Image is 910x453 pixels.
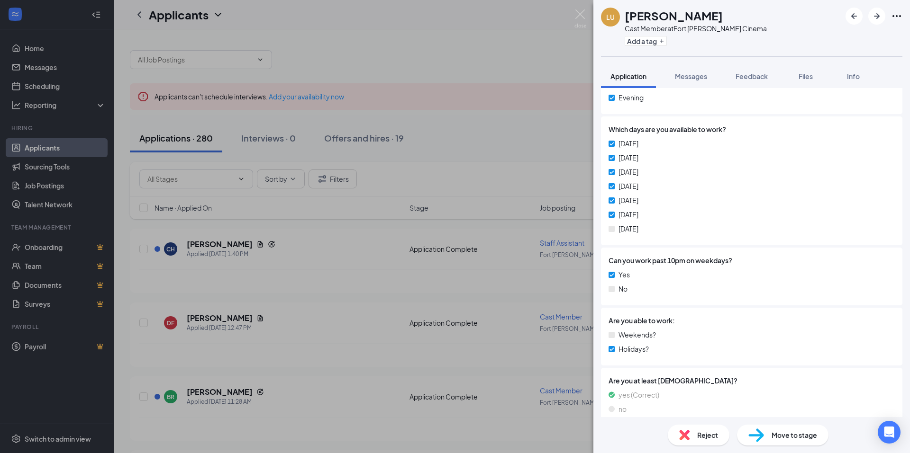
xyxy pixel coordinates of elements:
span: [DATE] [619,195,638,205]
div: Cast Member at Fort [PERSON_NAME] Cinema [625,24,767,33]
span: Are you able to work: [609,315,675,326]
svg: Plus [659,38,664,44]
span: Files [799,72,813,80]
span: [DATE] [619,138,638,149]
span: Can you work past 10pm on weekdays? [609,255,732,266]
span: Reject [697,430,718,440]
svg: ArrowLeftNew [848,10,860,22]
span: [DATE] [619,223,638,234]
span: Weekends? [619,329,656,340]
span: [DATE] [619,167,638,177]
div: Open Intercom Messenger [878,421,901,444]
span: Move to stage [772,430,817,440]
button: ArrowRight [868,8,885,25]
span: Info [847,72,860,80]
span: Yes [619,269,630,280]
h1: [PERSON_NAME] [625,8,723,24]
span: Which days are you available to work? [609,124,726,134]
span: no [619,404,627,414]
span: yes (Correct) [619,390,659,400]
span: [DATE] [619,152,638,163]
span: Application [610,72,646,80]
span: Feedback [736,72,768,80]
span: Holidays? [619,344,649,354]
svg: Ellipses [891,10,902,22]
span: No [619,284,628,294]
span: [DATE] [619,181,638,191]
svg: ArrowRight [871,10,883,22]
div: LU [606,12,615,22]
button: ArrowLeftNew [846,8,863,25]
span: Messages [675,72,707,80]
span: Are you at least [DEMOGRAPHIC_DATA]? [609,375,895,386]
span: [DATE] [619,209,638,220]
span: Evening [619,92,644,103]
button: PlusAdd a tag [625,36,667,46]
